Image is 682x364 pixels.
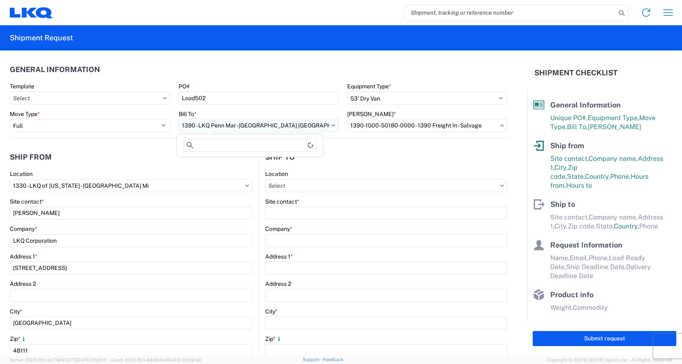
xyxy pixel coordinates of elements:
label: Template [10,83,34,90]
span: State, [596,222,614,230]
label: Address 2 [10,280,36,287]
span: Unique PO#, [550,114,588,122]
span: Company name, [589,213,638,221]
span: State, [567,173,585,180]
h2: General Information [10,66,100,74]
span: Bill To, [567,123,588,131]
span: City, [554,222,568,230]
label: Location [265,170,288,178]
span: Ship to [550,200,575,208]
span: [DATE] 09:51:11 [76,357,107,362]
label: Move Type [10,110,40,118]
h2: Shipment Request [10,33,73,43]
span: Copyright © [DATE]-[DATE] Agistix Inc., All Rights Reserved [547,356,672,364]
span: Hours to [566,182,592,189]
span: Phone [639,222,658,230]
a: Support [303,357,323,362]
label: City [265,308,278,315]
span: Email, [570,254,589,262]
label: Zip [10,335,27,342]
input: Select [347,119,507,132]
button: Submit request [533,331,676,346]
label: City [10,308,22,315]
span: Client: 2025.18.0-9839db4 [111,357,201,362]
span: Commodity [573,304,608,311]
label: Address 1 [10,253,38,260]
label: Zip [265,335,282,342]
span: Company name, [589,155,638,162]
span: Request Information [550,241,622,249]
label: Site contact [265,198,299,205]
span: Product info [550,290,593,299]
span: Country, [585,173,610,180]
span: Server: 2025.18.0-dd719145275 [10,357,107,362]
span: Country, [614,222,639,230]
input: Select [10,179,252,192]
span: [DATE] 09:32:48 [167,357,201,362]
span: Ship Deadline Date, [566,263,626,271]
input: Select [265,179,507,192]
span: Site contact, [550,213,589,221]
h2: Shipment Checklist [534,68,618,78]
span: Ship from [550,141,584,150]
span: Equipment Type, [588,114,639,122]
span: City, [554,164,568,171]
label: Location [10,170,33,178]
label: PO# [179,83,190,90]
label: Company [10,225,37,232]
label: Bill To [179,110,197,118]
label: Site contact [10,198,44,205]
span: General Information [550,101,621,109]
label: [PERSON_NAME] [347,110,396,118]
input: Shipment, tracking or reference number [405,5,616,20]
span: Zip code, [568,222,596,230]
h2: Ship from [10,153,52,161]
label: Address 1 [265,253,293,260]
input: Select [10,92,170,105]
span: Name, [550,254,570,262]
span: Weight, [550,304,573,311]
span: Phone, [589,254,609,262]
label: Company [265,225,292,232]
span: Site contact, [550,155,589,162]
label: Equipment Type [347,83,391,90]
a: Feedback [323,357,343,362]
input: Select [179,119,339,132]
span: Phone, [610,173,631,180]
label: Address 2 [265,280,291,287]
span: [PERSON_NAME] [588,123,641,131]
